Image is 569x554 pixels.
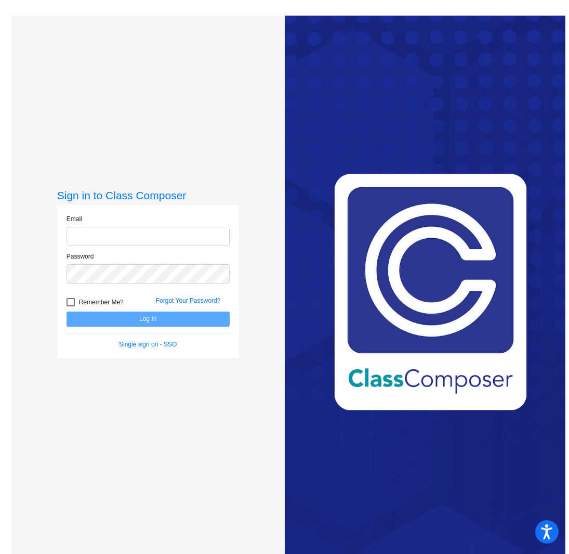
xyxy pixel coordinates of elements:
[57,189,239,202] h3: Sign in to Class Composer
[67,252,94,261] label: Password
[156,297,221,304] a: Forgot Your Password?
[119,341,177,348] a: Single sign on - SSO
[67,214,82,224] label: Email
[67,312,230,327] button: Log In
[79,296,124,308] span: Remember Me?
